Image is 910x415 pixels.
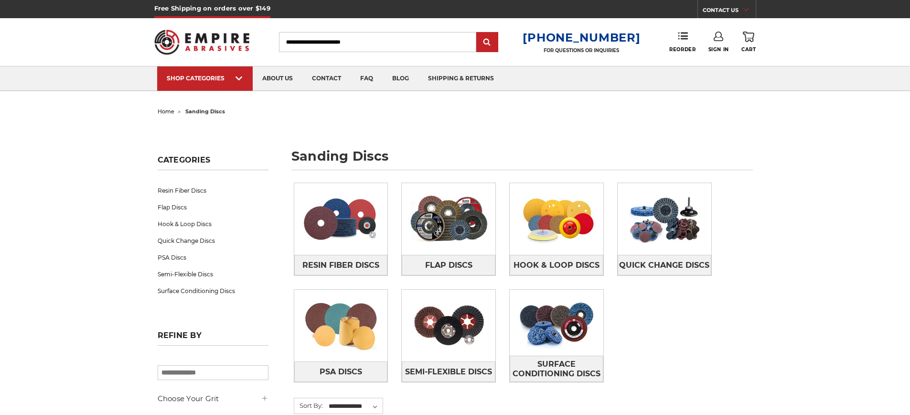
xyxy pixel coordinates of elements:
a: Hook & Loop Discs [510,255,603,275]
a: Hook & Loop Discs [158,216,268,232]
a: PSA Discs [294,361,388,382]
a: contact [302,66,351,91]
span: PSA Discs [320,364,362,380]
a: Flap Discs [402,255,495,275]
img: Empire Abrasives [154,23,250,61]
a: Resin Fiber Discs [294,255,388,275]
span: Quick Change Discs [619,257,709,273]
h5: Categories [158,155,268,170]
label: Sort By: [294,398,323,413]
input: Submit [478,33,497,52]
span: Sign In [708,46,729,53]
a: CONTACT US [703,5,756,18]
h1: sanding discs [291,150,753,170]
a: Reorder [669,32,696,52]
a: Resin Fiber Discs [158,182,268,199]
h5: Choose Your Grit [158,393,268,404]
a: about us [253,66,302,91]
span: Cart [741,46,756,53]
a: [PHONE_NUMBER] [523,31,640,44]
h5: Refine by [158,331,268,346]
a: shipping & returns [418,66,503,91]
img: Surface Conditioning Discs [510,290,603,356]
span: sanding discs [185,108,225,115]
select: Sort By: [327,399,383,414]
a: Cart [741,32,756,53]
div: SHOP CATEGORIES [167,75,243,82]
a: blog [383,66,418,91]
a: Semi-Flexible Discs [158,266,268,283]
a: Surface Conditioning Discs [510,356,603,382]
img: PSA Discs [294,293,388,359]
img: Quick Change Discs [618,186,711,252]
span: Reorder [669,46,696,53]
a: Quick Change Discs [158,232,268,249]
img: Semi-Flexible Discs [402,293,495,359]
a: home [158,108,174,115]
a: Semi-Flexible Discs [402,361,495,382]
a: PSA Discs [158,249,268,266]
span: Hook & Loop Discs [514,257,600,273]
a: Flap Discs [158,199,268,216]
a: faq [351,66,383,91]
img: Resin Fiber Discs [294,186,388,252]
span: Resin Fiber Discs [302,257,379,273]
p: FOR QUESTIONS OR INQUIRIES [523,47,640,54]
span: Semi-Flexible Discs [405,364,492,380]
span: Surface Conditioning Discs [510,356,603,382]
span: Flap Discs [425,257,472,273]
img: Hook & Loop Discs [510,186,603,252]
a: Surface Conditioning Discs [158,283,268,299]
img: Flap Discs [402,186,495,252]
a: Quick Change Discs [618,255,711,275]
